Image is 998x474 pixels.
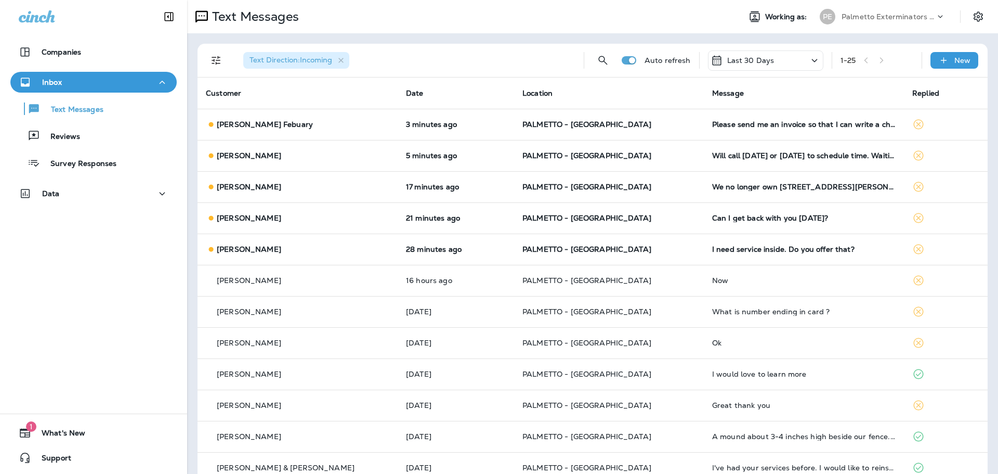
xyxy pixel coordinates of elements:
[217,276,281,285] p: [PERSON_NAME]
[912,88,939,98] span: Replied
[40,159,116,169] p: Survey Responses
[217,464,354,472] p: [PERSON_NAME] & [PERSON_NAME]
[522,151,651,160] span: PALMETTO - [GEOGRAPHIC_DATA]
[406,308,506,316] p: Oct 10, 2025 01:38 PM
[712,276,896,285] div: Now
[42,48,81,56] p: Companies
[406,120,506,129] p: Oct 13, 2025 08:43 AM
[217,214,281,222] p: [PERSON_NAME]
[522,369,651,379] span: PALMETTO - [GEOGRAPHIC_DATA]
[243,52,349,69] div: Text Direction:Incoming
[522,432,651,441] span: PALMETTO - [GEOGRAPHIC_DATA]
[217,370,281,378] p: [PERSON_NAME]
[522,307,651,316] span: PALMETTO - [GEOGRAPHIC_DATA]
[712,120,896,129] div: Please send me an invoice so that I can write a check.
[10,152,177,174] button: Survey Responses
[522,276,651,285] span: PALMETTO - [GEOGRAPHIC_DATA]
[712,214,896,222] div: Can I get back with you Friday?
[217,339,281,347] p: [PERSON_NAME]
[712,308,896,316] div: What is number ending in card ?
[712,464,896,472] div: I've had your services before. I would like to reinstate them
[712,151,896,160] div: Will call today or tomorrow to schedule time. Waiting in tenant availability
[31,454,71,466] span: Support
[712,401,896,409] div: Great thank you
[406,370,506,378] p: Oct 9, 2025 10:21 AM
[406,401,506,409] p: Oct 7, 2025 08:20 AM
[522,401,651,410] span: PALMETTO - [GEOGRAPHIC_DATA]
[712,370,896,378] div: I would love to learn more
[217,432,281,441] p: [PERSON_NAME]
[217,401,281,409] p: [PERSON_NAME]
[727,56,774,65] p: Last 30 Days
[969,7,988,26] button: Settings
[406,88,424,98] span: Date
[820,9,835,24] div: PE
[10,42,177,62] button: Companies
[954,56,970,65] p: New
[42,78,62,86] p: Inbox
[522,463,651,472] span: PALMETTO - [GEOGRAPHIC_DATA]
[26,421,36,432] span: 1
[406,151,506,160] p: Oct 13, 2025 08:41 AM
[842,12,935,21] p: Palmetto Exterminators LLC
[41,105,103,115] p: Text Messages
[217,120,313,129] p: [PERSON_NAME] Febuary
[712,245,896,253] div: I need service inside. Do you offer that?
[406,432,506,441] p: Oct 2, 2025 11:15 AM
[522,338,651,348] span: PALMETTO - [GEOGRAPHIC_DATA]
[406,339,506,347] p: Oct 10, 2025 08:24 AM
[712,339,896,347] div: Ok
[249,55,332,65] span: Text Direction : Incoming
[206,88,241,98] span: Customer
[406,464,506,472] p: Sep 26, 2025 12:19 PM
[712,88,744,98] span: Message
[217,308,281,316] p: [PERSON_NAME]
[10,72,177,93] button: Inbox
[208,9,299,24] p: Text Messages
[154,6,183,27] button: Collapse Sidebar
[217,151,281,160] p: [PERSON_NAME]
[10,125,177,147] button: Reviews
[10,447,177,468] button: Support
[841,56,856,65] div: 1 - 25
[217,183,281,191] p: [PERSON_NAME]
[593,50,613,71] button: Search Messages
[522,182,651,191] span: PALMETTO - [GEOGRAPHIC_DATA]
[217,245,281,253] p: [PERSON_NAME]
[522,120,651,129] span: PALMETTO - [GEOGRAPHIC_DATA]
[42,189,60,198] p: Data
[10,183,177,204] button: Data
[40,132,80,142] p: Reviews
[765,12,809,21] span: Working as:
[645,56,691,65] p: Auto refresh
[406,214,506,222] p: Oct 13, 2025 08:26 AM
[10,98,177,120] button: Text Messages
[406,276,506,285] p: Oct 12, 2025 04:20 PM
[406,245,506,253] p: Oct 13, 2025 08:18 AM
[31,429,85,441] span: What's New
[406,183,506,191] p: Oct 13, 2025 08:30 AM
[10,422,177,443] button: 1What's New
[712,432,896,441] div: A mound about 3-4 inches high beside our fence. Husband knocked it down but this remained. Susan ...
[206,50,227,71] button: Filters
[522,88,553,98] span: Location
[712,183,896,191] div: We no longer own 734 gatewood Dr in roebuck
[522,213,651,223] span: PALMETTO - [GEOGRAPHIC_DATA]
[522,245,651,254] span: PALMETTO - [GEOGRAPHIC_DATA]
